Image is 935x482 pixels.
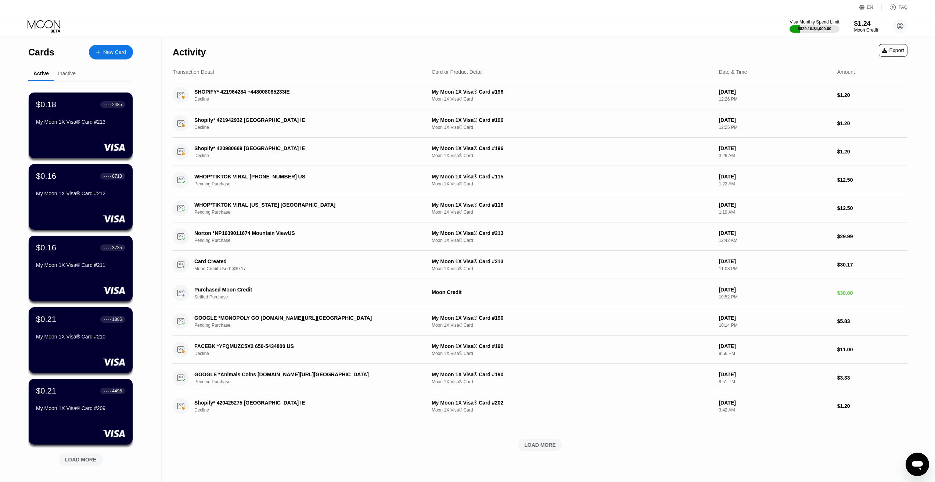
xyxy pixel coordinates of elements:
[194,238,422,243] div: Pending Purchase
[719,315,831,321] div: [DATE]
[719,153,831,158] div: 3:29 AM
[879,44,907,57] div: Export
[719,343,831,349] div: [DATE]
[194,153,422,158] div: Decline
[194,97,422,102] div: Decline
[899,5,907,10] div: FAQ
[53,450,108,466] div: LOAD MORE
[432,407,713,413] div: Moon 1X Visa® Card
[854,28,878,33] div: Moon Credit
[173,336,907,364] div: FACEBK *YFQMUZC5X2 650-5434800 USDeclineMy Moon 1X Visa® Card #190Moon 1X Visa® Card[DATE]9:56 PM...
[719,69,747,75] div: Date & Time
[719,174,831,180] div: [DATE]
[29,379,133,445] div: $0.21● ● ● ●4495My Moon 1X Visa® Card #209
[432,174,713,180] div: My Moon 1X Visa® Card #115
[432,210,713,215] div: Moon 1X Visa® Card
[194,258,406,264] div: Card Created
[36,243,56,253] div: $0.16
[112,174,122,179] div: 8713
[173,439,907,451] div: LOAD MORE
[194,89,406,95] div: SHOPIFY* 421964284 +448008085233IE
[173,47,206,58] div: Activity
[882,47,904,53] div: Export
[194,407,422,413] div: Decline
[798,26,831,31] div: $829.10 / $4,000.00
[58,70,76,76] div: Inactive
[104,390,111,392] div: ● ● ● ●
[837,92,907,98] div: $1.20
[719,379,831,384] div: 9:51 PM
[173,69,214,75] div: Transaction Detail
[719,97,831,102] div: 12:26 PM
[859,4,882,11] div: EN
[104,247,111,249] div: ● ● ● ●
[36,119,125,125] div: My Moon 1X Visa® Card #213
[837,69,855,75] div: Amount
[194,379,422,384] div: Pending Purchase
[173,364,907,392] div: GOOGLE *Animals Coins [DOMAIN_NAME][URL][GEOGRAPHIC_DATA]Pending PurchaseMy Moon 1X Visa® Card #1...
[29,236,133,301] div: $0.16● ● ● ●3735My Moon 1X Visa® Card #211
[432,181,713,186] div: Moon 1X Visa® Card
[719,266,831,271] div: 11:03 PM
[719,230,831,236] div: [DATE]
[33,70,49,76] div: Active
[194,372,406,377] div: GOOGLE *Animals Coins [DOMAIN_NAME][URL][GEOGRAPHIC_DATA]
[790,19,839,25] div: Visa Monthly Spend Limit
[432,202,713,208] div: My Moon 1X Visa® Card #116
[837,149,907,155] div: $1.20
[173,166,907,194] div: WHOP*TIKTOK VIRAL [PHONE_NUMBER] USPending PurchaseMy Moon 1X Visa® Card #115Moon 1X Visa® Card[D...
[194,125,422,130] div: Decline
[837,205,907,211] div: $12.50
[194,400,406,406] div: Shopify* 420425275 [GEOGRAPHIC_DATA] IE
[854,20,878,28] div: $1.24
[173,307,907,336] div: GOOGLE *MONOPOLY GO [DOMAIN_NAME][URL][GEOGRAPHIC_DATA]Pending PurchaseMy Moon 1X Visa® Card #190...
[719,125,831,130] div: 12:25 PM
[194,315,406,321] div: GOOGLE *MONOPOLY GO [DOMAIN_NAME][URL][GEOGRAPHIC_DATA]
[432,400,713,406] div: My Moon 1X Visa® Card #202
[719,210,831,215] div: 1:19 AM
[719,117,831,123] div: [DATE]
[867,5,873,10] div: EN
[29,93,133,158] div: $0.18● ● ● ●2485My Moon 1X Visa® Card #213
[719,202,831,208] div: [DATE]
[524,442,556,448] div: LOAD MORE
[432,125,713,130] div: Moon 1X Visa® Card
[194,181,422,186] div: Pending Purchase
[837,120,907,126] div: $1.20
[173,251,907,279] div: Card CreatedMoon Credit Used: $30.17My Moon 1X Visa® Card #213Moon 1X Visa® Card[DATE]11:03 PM$30.17
[854,20,878,33] div: $1.24Moon Credit
[194,202,406,208] div: WHOP*TIKTOK VIRAL [US_STATE] [GEOGRAPHIC_DATA]
[173,81,907,109] div: SHOPIFY* 421964284 +448008085233IEDeclineMy Moon 1X Visa® Card #196Moon 1X Visa® Card[DATE]12:26 ...
[837,347,907,352] div: $11.00
[36,315,56,324] div: $0.21
[194,351,422,356] div: Decline
[837,233,907,239] div: $29.99
[194,266,422,271] div: Moon Credit Used: $30.17
[104,318,111,320] div: ● ● ● ●
[173,392,907,420] div: Shopify* 420425275 [GEOGRAPHIC_DATA] IEDeclineMy Moon 1X Visa® Card #202Moon 1X Visa® Card[DATE]3...
[432,343,713,349] div: My Moon 1X Visa® Card #190
[112,317,122,322] div: 1885
[194,294,422,300] div: Settled Purchase
[432,372,713,377] div: My Moon 1X Visa® Card #190
[36,334,125,340] div: My Moon 1X Visa® Card #210
[719,372,831,377] div: [DATE]
[194,145,406,151] div: Shopify* 420980669 [GEOGRAPHIC_DATA] IE
[89,45,133,59] div: New Card
[432,97,713,102] div: Moon 1X Visa® Card
[837,262,907,268] div: $30.17
[194,117,406,123] div: Shopify* 421942932 [GEOGRAPHIC_DATA] IE
[432,289,713,295] div: Moon Credit
[719,89,831,95] div: [DATE]
[36,262,125,268] div: My Moon 1X Visa® Card #211
[882,4,907,11] div: FAQ
[112,245,122,250] div: 3735
[432,69,483,75] div: Card or Product Detail
[173,138,907,166] div: Shopify* 420980669 [GEOGRAPHIC_DATA] IEDeclineMy Moon 1X Visa® Card #196Moon 1X Visa® Card[DATE]3...
[194,174,406,180] div: WHOP*TIKTOK VIRAL [PHONE_NUMBER] US
[432,323,713,328] div: Moon 1X Visa® Card
[719,294,831,300] div: 10:52 PM
[432,238,713,243] div: Moon 1X Visa® Card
